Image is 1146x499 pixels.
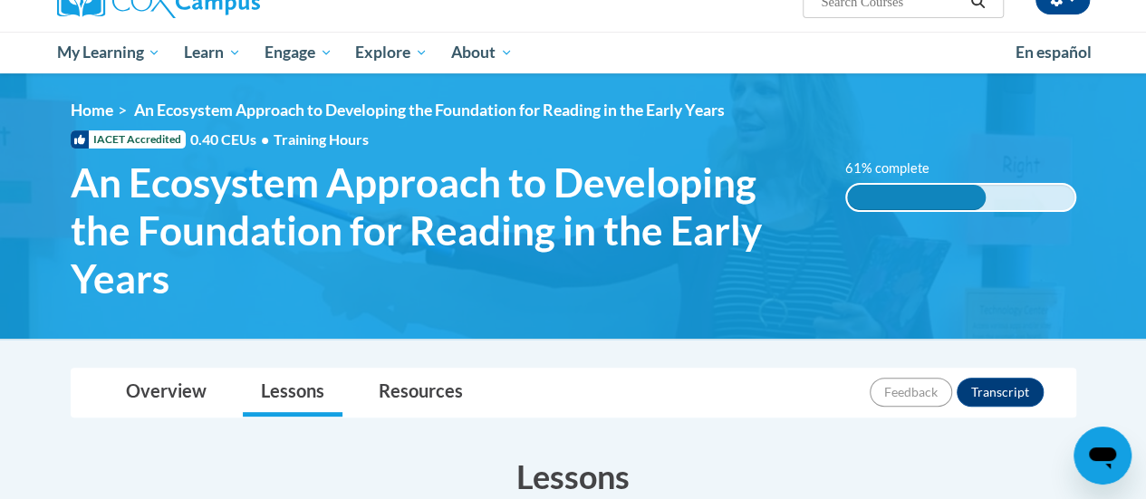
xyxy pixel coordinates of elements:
[253,32,344,73] a: Engage
[45,32,173,73] a: My Learning
[1004,34,1103,72] a: En español
[957,378,1044,407] button: Transcript
[847,185,986,210] div: 61% complete
[243,369,342,417] a: Lessons
[71,158,818,302] span: An Ecosystem Approach to Developing the Foundation for Reading in the Early Years
[261,130,269,148] span: •
[439,32,525,73] a: About
[71,454,1076,499] h3: Lessons
[265,42,332,63] span: Engage
[71,130,186,149] span: IACET Accredited
[343,32,439,73] a: Explore
[108,369,225,417] a: Overview
[361,369,481,417] a: Resources
[71,101,113,120] a: Home
[274,130,369,148] span: Training Hours
[190,130,274,149] span: 0.40 CEUs
[172,32,253,73] a: Learn
[451,42,513,63] span: About
[845,158,949,178] label: 61% complete
[56,42,160,63] span: My Learning
[134,101,725,120] span: An Ecosystem Approach to Developing the Foundation for Reading in the Early Years
[355,42,428,63] span: Explore
[870,378,952,407] button: Feedback
[1016,43,1092,62] span: En español
[43,32,1103,73] div: Main menu
[184,42,241,63] span: Learn
[1074,427,1132,485] iframe: Botón para iniciar la ventana de mensajería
